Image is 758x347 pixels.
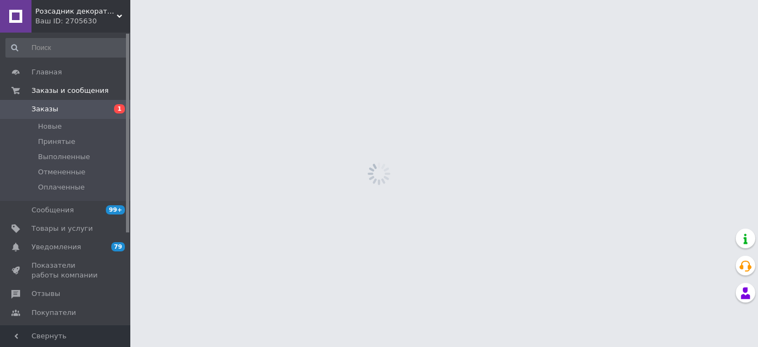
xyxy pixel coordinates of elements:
span: Принятые [38,137,75,147]
span: Отмененные [38,167,85,177]
span: Оплаченные [38,182,85,192]
span: Показатели работы компании [31,261,100,280]
input: Поиск [5,38,128,58]
span: Главная [31,67,62,77]
div: Ваш ID: 2705630 [35,16,130,26]
span: Отзывы [31,289,60,299]
span: Покупатели [31,308,76,318]
span: Выполненные [38,152,90,162]
span: Сообщения [31,205,74,215]
span: Заказы [31,104,58,114]
span: Товары и услуги [31,224,93,234]
span: Розсадник декоративных культур Гуменюка М.С. [35,7,117,16]
span: 1 [114,104,125,113]
span: 99+ [106,205,125,214]
span: Уведомления [31,242,81,252]
span: Заказы и сообщения [31,86,109,96]
span: 79 [111,242,125,251]
span: Новые [38,122,62,131]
